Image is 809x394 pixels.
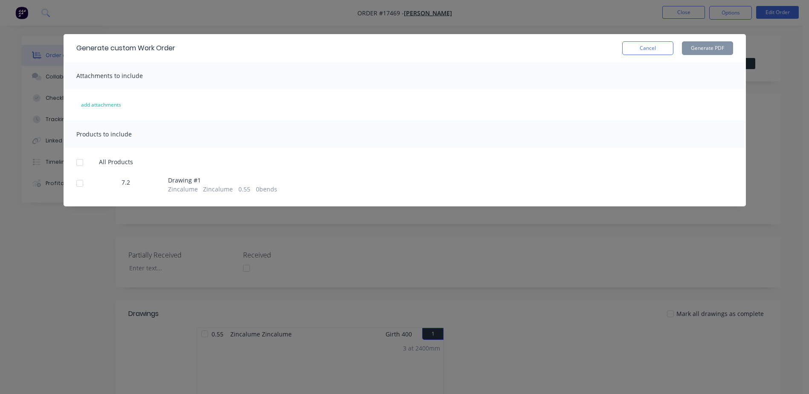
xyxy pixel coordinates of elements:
span: 7.2 [122,178,130,187]
span: Products to include [76,130,132,138]
span: 0.55 [238,185,250,194]
button: add attachments [72,98,130,112]
span: Zincalume [168,185,198,194]
span: Attachments to include [76,72,143,80]
button: Cancel [622,41,673,55]
button: Generate PDF [682,41,733,55]
span: Drawing # 1 [168,176,277,185]
div: Generate custom Work Order [76,43,175,53]
span: All Products [99,157,139,166]
span: 0 bends [256,185,277,194]
span: Zincalume [203,185,233,194]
